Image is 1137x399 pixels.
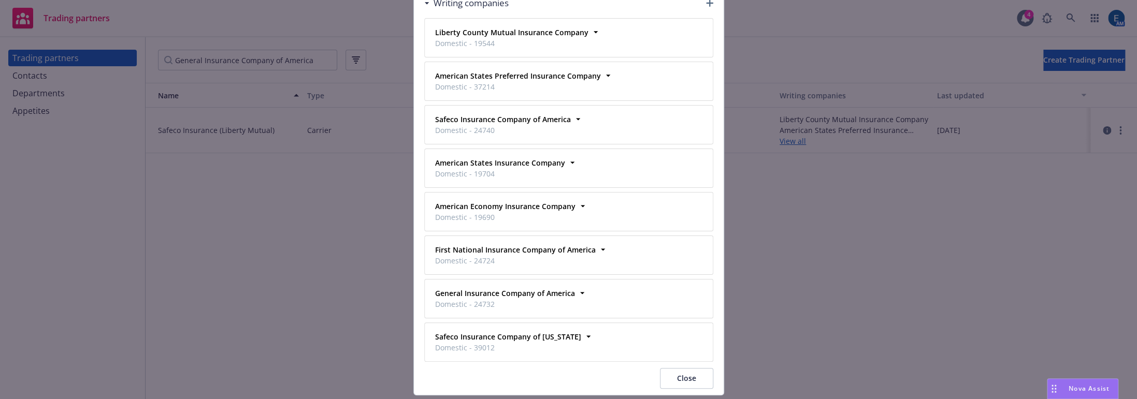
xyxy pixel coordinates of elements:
[435,114,571,124] strong: Safeco Insurance Company of America
[435,125,571,136] span: Domestic - 24740
[1047,379,1060,398] div: Drag to move
[435,158,565,168] strong: American States Insurance Company
[435,212,575,223] span: Domestic - 19690
[435,255,596,266] span: Domestic - 24724
[435,27,588,37] strong: Liberty County Mutual Insurance Company
[1069,384,1110,393] span: Nova Assist
[435,71,601,81] strong: American States Preferred Insurance Company
[660,368,713,389] button: Close
[435,342,581,353] span: Domestic - 39012
[435,81,601,92] span: Domestic - 37214
[435,201,575,211] strong: American Economy Insurance Company
[435,38,588,49] span: Domestic - 19544
[435,288,575,298] strong: General Insurance Company of America
[435,332,581,342] strong: Safeco Insurance Company of [US_STATE]
[435,299,575,309] span: Domestic - 24732
[435,245,596,255] strong: First National Insurance Company of America
[435,168,565,179] span: Domestic - 19704
[1047,378,1118,399] button: Nova Assist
